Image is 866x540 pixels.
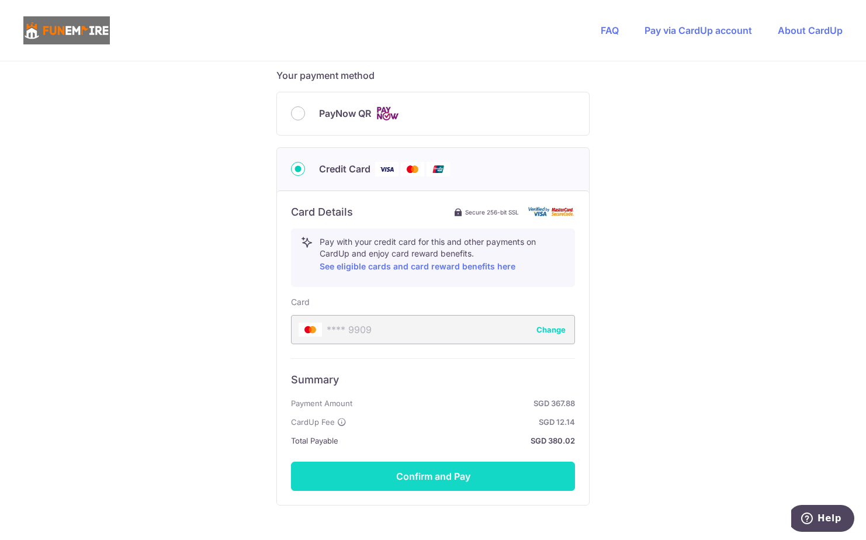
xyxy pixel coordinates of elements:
[778,25,843,36] a: About CardUp
[319,106,371,120] span: PayNow QR
[320,261,515,271] a: See eligible cards and card reward benefits here
[291,205,353,219] h6: Card Details
[536,324,566,335] button: Change
[427,162,450,176] img: Union Pay
[528,207,575,217] img: card secure
[343,434,575,448] strong: SGD 380.02
[291,462,575,491] button: Confirm and Pay
[291,162,575,176] div: Credit Card Visa Mastercard Union Pay
[291,106,575,121] div: PayNow QR Cards logo
[645,25,752,36] a: Pay via CardUp account
[319,162,370,176] span: Credit Card
[320,236,565,274] p: Pay with your credit card for this and other payments on CardUp and enjoy card reward benefits.
[291,434,338,448] span: Total Payable
[791,505,854,534] iframe: Opens a widget where you can find more information
[291,396,352,410] span: Payment Amount
[375,162,399,176] img: Visa
[401,162,424,176] img: Mastercard
[357,396,575,410] strong: SGD 367.88
[351,415,575,429] strong: SGD 12.14
[601,25,619,36] a: FAQ
[376,106,399,121] img: Cards logo
[291,373,575,387] h6: Summary
[465,207,519,217] span: Secure 256-bit SSL
[276,68,590,82] h5: Your payment method
[291,296,310,308] label: Card
[291,415,335,429] span: CardUp Fee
